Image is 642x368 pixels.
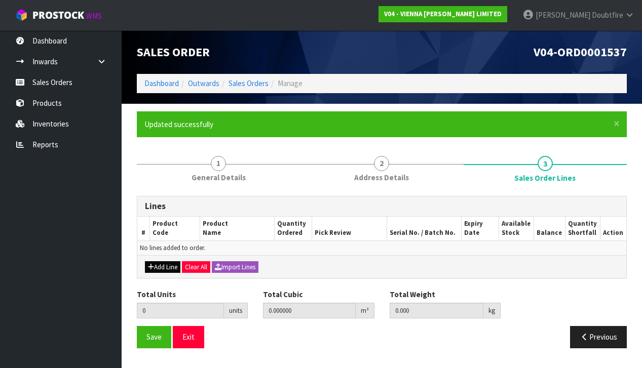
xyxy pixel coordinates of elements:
span: [PERSON_NAME] [536,10,590,20]
span: Manage [278,78,303,88]
span: Save [146,332,162,342]
label: Total Cubic [263,289,303,300]
input: Total Units [137,303,224,318]
label: Total Units [137,289,176,300]
div: kg [483,303,501,319]
h3: Lines [145,201,619,211]
th: Expiry Date [462,217,499,240]
div: units [224,303,248,319]
th: Available Stock [499,217,534,240]
span: General Details [192,172,246,183]
button: Exit [173,326,204,348]
span: Updated successfully [144,119,213,129]
span: 2 [374,156,389,171]
th: Serial No. / Batch No. [387,217,462,240]
th: Quantity Ordered [275,217,312,240]
th: Quantity Shortfall [565,217,600,240]
span: V04-ORD0001537 [534,44,627,60]
th: Product Name [200,217,275,240]
span: ProStock [32,9,84,22]
th: Product Code [150,217,200,240]
label: Total Weight [390,289,435,300]
span: Sales Order Lines [137,188,627,355]
strong: V04 - VIENNA [PERSON_NAME] LIMITED [384,10,502,18]
input: Total Cubic [263,303,355,318]
span: × [614,116,620,131]
a: Sales Orders [229,78,269,88]
img: cube-alt.png [15,9,28,21]
span: Doubtfire [592,10,623,20]
button: Save [137,326,171,348]
td: No lines added to order. [137,240,626,255]
button: Previous [570,326,627,348]
span: Address Details [354,172,409,183]
button: Clear All [182,261,210,273]
th: # [137,217,150,240]
button: Import Lines [212,261,258,273]
th: Action [600,217,626,240]
th: Balance [534,217,565,240]
button: Add Line [145,261,180,273]
a: Dashboard [144,78,179,88]
div: m³ [356,303,374,319]
th: Pick Review [312,217,387,240]
input: Total Weight [390,303,483,318]
span: Sales Order Lines [514,173,576,183]
small: WMS [86,11,102,21]
span: 1 [211,156,226,171]
span: Sales Order [137,44,210,60]
span: 3 [538,156,553,171]
a: Outwards [188,78,219,88]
